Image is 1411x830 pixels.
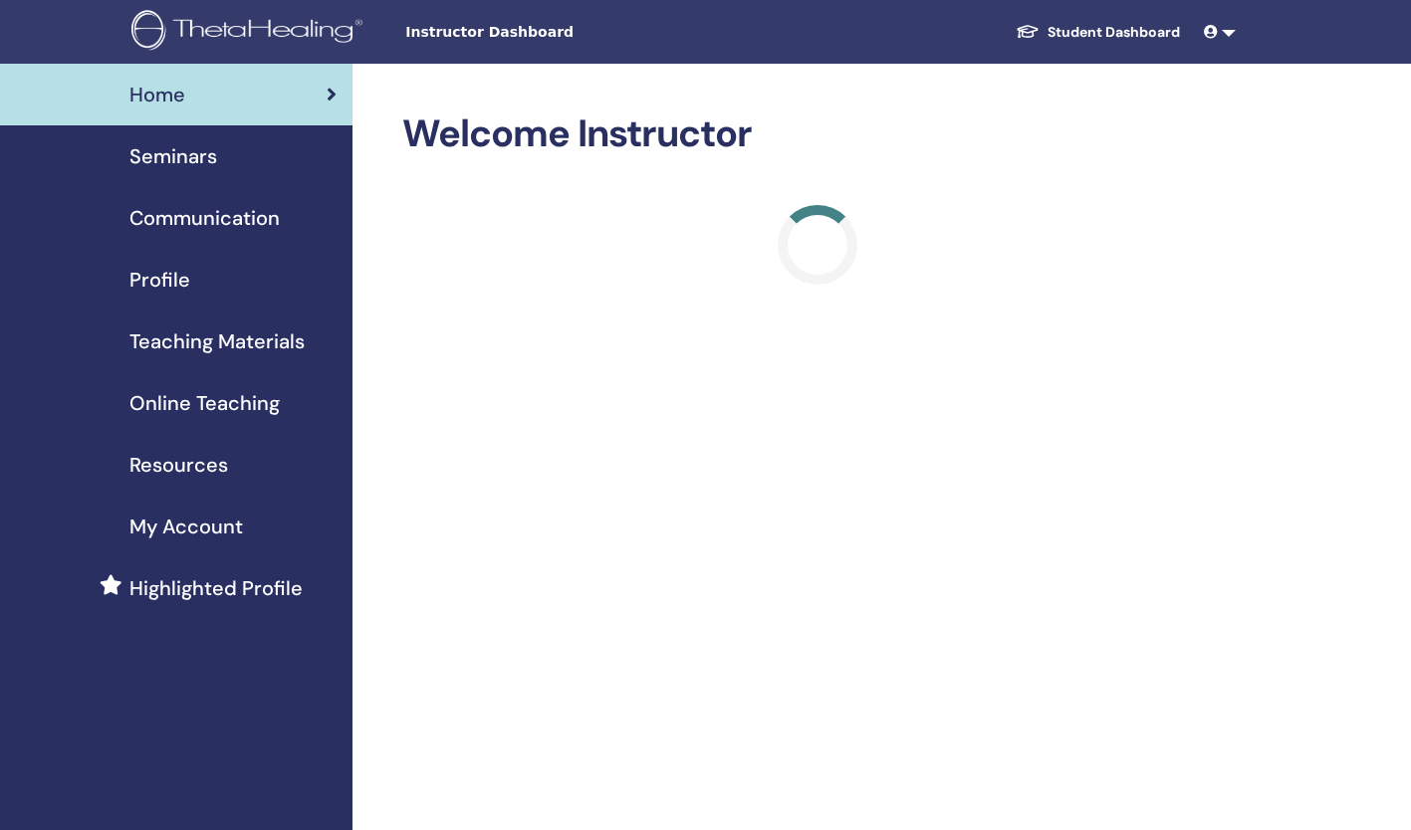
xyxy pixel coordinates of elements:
span: Highlighted Profile [129,573,303,603]
span: Seminars [129,141,217,171]
span: Profile [129,265,190,295]
img: graduation-cap-white.svg [1016,23,1040,40]
h2: Welcome Instructor [402,111,1232,157]
span: Teaching Materials [129,326,305,356]
a: Student Dashboard [1000,14,1196,51]
img: logo.png [131,10,369,55]
span: Resources [129,450,228,480]
span: Instructor Dashboard [405,22,704,43]
span: My Account [129,512,243,541]
span: Online Teaching [129,388,280,418]
span: Communication [129,203,280,233]
span: Home [129,80,185,109]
